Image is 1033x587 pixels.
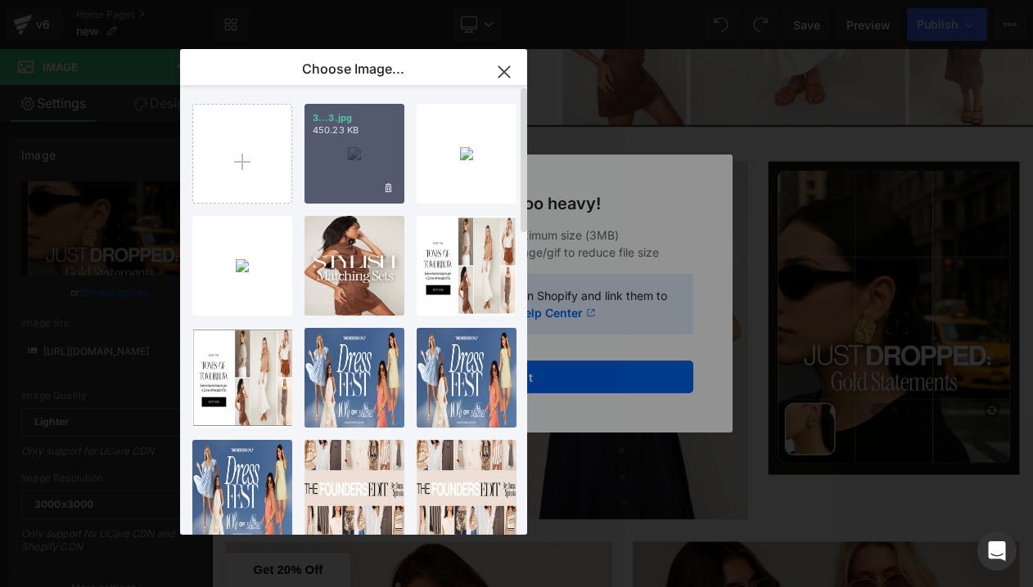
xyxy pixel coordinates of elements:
img: 5aa30944-84a5-4da8-b53a-d2a0e83050ec [460,147,473,160]
p: 450.23 KB [313,124,396,137]
p: 3...3.jpg [313,112,396,124]
div: Open Intercom Messenger [977,531,1017,571]
p: Choose Image... [302,60,404,77]
img: 461ec554-0dd3-4bfe-99bd-abe76070f453 [236,259,249,272]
